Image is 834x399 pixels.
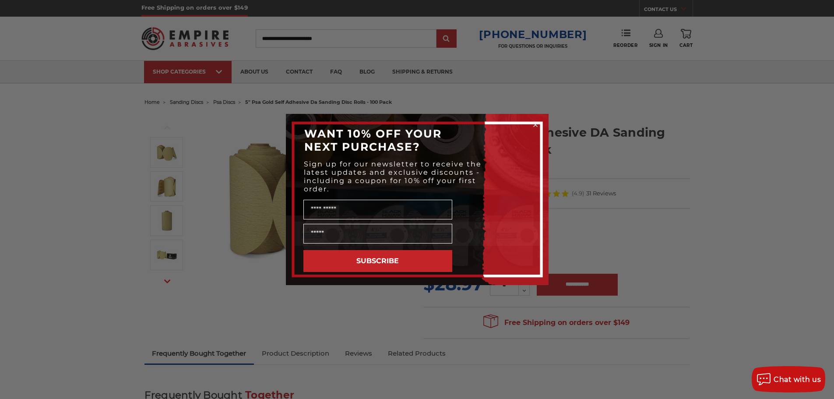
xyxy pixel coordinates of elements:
button: Chat with us [752,366,825,392]
input: Email [303,224,452,244]
span: Sign up for our newsletter to receive the latest updates and exclusive discounts - including a co... [304,160,482,193]
span: Chat with us [774,375,821,384]
span: WANT 10% OFF YOUR NEXT PURCHASE? [304,127,442,153]
button: SUBSCRIBE [303,250,452,272]
button: Close dialog [531,120,540,129]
